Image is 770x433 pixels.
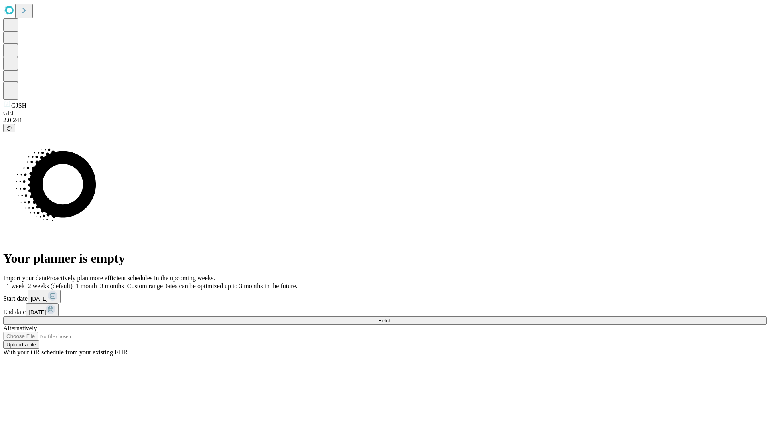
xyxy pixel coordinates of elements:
span: Custom range [127,283,163,289]
button: @ [3,124,15,132]
div: End date [3,303,767,316]
span: Alternatively [3,325,37,332]
span: 1 week [6,283,25,289]
span: 1 month [76,283,97,289]
span: Proactively plan more efficient schedules in the upcoming weeks. [47,275,215,281]
span: 2 weeks (default) [28,283,73,289]
button: [DATE] [28,290,61,303]
span: Fetch [378,318,391,324]
span: With your OR schedule from your existing EHR [3,349,128,356]
button: [DATE] [26,303,59,316]
button: Fetch [3,316,767,325]
div: Start date [3,290,767,303]
button: Upload a file [3,340,39,349]
div: GEI [3,109,767,117]
span: [DATE] [31,296,48,302]
span: 3 months [100,283,124,289]
span: [DATE] [29,309,46,315]
div: 2.0.241 [3,117,767,124]
span: GJSH [11,102,26,109]
span: @ [6,125,12,131]
span: Dates can be optimized up to 3 months in the future. [163,283,297,289]
h1: Your planner is empty [3,251,767,266]
span: Import your data [3,275,47,281]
